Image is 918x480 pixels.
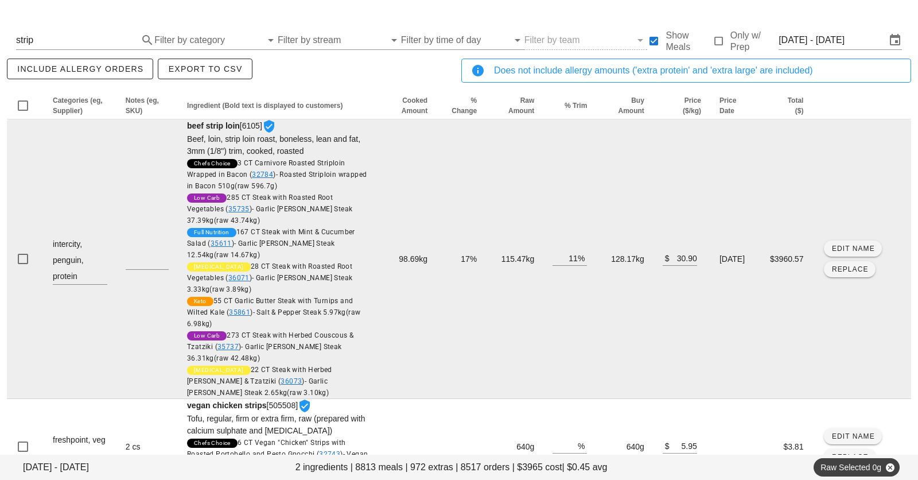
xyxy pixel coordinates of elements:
span: Export to CSV [168,64,242,73]
th: Price ($/kg): Not sorted. Activate to sort ascending. [654,92,710,119]
span: 28 CT Steak with Roasted Root Vegetables ( ) [187,262,352,293]
button: Export to CSV [158,59,252,79]
a: 36071 [228,274,250,282]
span: (raw 14.67kg) [214,251,260,259]
span: Edit Name [831,245,875,253]
span: 6 CT Vegan "Chicken" Strips with Roasted Portobello and Pesto Gnocchi ( ) [187,439,368,470]
span: (raw 42.48kg) [214,354,260,362]
label: Show Meals [666,30,711,53]
a: 35737 [217,343,239,351]
div: Filter by category [154,31,278,49]
span: Keto [194,297,207,306]
span: Chefs Choice [194,159,231,168]
span: - Roasted Striploin wrapped in Bacon 510g [187,171,367,190]
span: Raw Amount [508,96,534,115]
td: 128.17kg [596,119,653,399]
th: Notes (eg, SKU): Not sorted. Activate to sort ascending. [116,92,178,119]
span: Replace [831,453,869,461]
span: - Garlic [PERSON_NAME] Steak 3.33kg [187,274,352,293]
td: 115.47kg [486,119,543,399]
div: Does not include allergy amounts ('extra protein' and 'extra large' are included) [494,64,901,78]
span: Cooked Amount [402,96,427,115]
label: Only w/ Prep [730,30,779,53]
span: Buy Amount [619,96,644,115]
span: 55 CT Garlic Butter Steak with Turnips and Wilted Kale ( ) [187,297,360,328]
span: [MEDICAL_DATA] [194,366,244,375]
span: Low Carb [194,193,220,203]
th: Raw Amount: Not sorted. Activate to sort ascending. [486,92,543,119]
span: | $0.45 avg [562,460,608,474]
span: 3 CT Carnivore Roasted Striploin Wrapped in Bacon ( ) [187,159,367,190]
span: - Garlic [PERSON_NAME] Steak 12.54kg [187,239,334,259]
span: Raw Selected 0g [820,458,893,477]
td: [DATE] [710,119,760,399]
span: 285 CT Steak with Roasted Root Vegetables ( ) [187,193,352,224]
span: Categories (eg, Supplier) [53,96,103,115]
span: $3960.57 [770,254,803,264]
strong: vegan chicken strips [187,401,267,410]
span: $3.81 [783,442,803,451]
span: % Trim [565,102,587,110]
div: $ [663,250,670,265]
a: 35611 [211,239,232,247]
span: Chefs Choice [194,439,231,448]
div: % [578,250,587,265]
button: Edit Name [824,428,882,444]
span: (raw 3.89kg) [209,285,251,293]
a: 32743 [319,450,340,458]
th: Categories (eg, Supplier): Not sorted. Activate to sort ascending. [44,92,116,119]
span: - Garlic [PERSON_NAME] Steak 36.31kg [187,343,342,362]
span: 22 CT Steak with Herbed [PERSON_NAME] & Tzatziki ( ) [187,366,332,397]
th: % Trim: Not sorted. Activate to sort ascending. [543,92,596,119]
a: 35735 [228,205,250,213]
span: - Salt & Pepper Steak 5.97kg [187,308,360,328]
strong: beef strip loin [187,121,240,130]
div: Filter by stream [278,31,401,49]
div: $ [663,438,670,453]
a: 36073 [281,377,302,385]
span: (raw 596.7g) [235,182,277,190]
span: 167 CT Steak with Mint & Cucumber Salad ( ) [187,228,355,259]
span: Edit Name [831,432,875,440]
span: 17% [461,254,477,264]
th: % Change: Not sorted. Activate to sort ascending. [437,92,486,119]
button: Replace [824,261,875,277]
span: 273 CT Steak with Herbed Couscous & Tzatziki ( ) [187,331,353,362]
div: Filter by time of day [401,31,524,49]
span: Price ($/kg) [683,96,701,115]
span: Price Date [719,96,736,115]
span: % Change [452,96,477,115]
th: Total ($): Not sorted. Activate to sort ascending. [760,92,812,119]
a: 35861 [229,308,250,316]
span: Full Nutrition [194,228,229,237]
span: Ingredient (Bold text is displayed to customers) [187,102,343,110]
th: Ingredient (Bold text is displayed to customers): Not sorted. Activate to sort ascending. [178,92,379,119]
a: 32784 [252,171,273,179]
span: - Garlic [PERSON_NAME] Steak 37.39kg [187,205,352,224]
th: Buy Amount: Not sorted. Activate to sort ascending. [596,92,653,119]
th: Price Date: Not sorted. Activate to sort ascending. [710,92,760,119]
th: Cooked Amount: Not sorted. Activate to sort ascending. [379,92,437,119]
span: Total ($) [788,96,804,115]
button: Edit Name [824,241,882,257]
span: Low Carb [194,331,220,340]
span: 98.69kg [399,254,427,264]
div: % [578,438,587,453]
button: Close [885,462,895,473]
button: include allergy orders [7,59,153,79]
span: Beef, loin, strip loin roast, boneless, lean and fat, 3mm (1/8") trim, cooked, roasted [187,134,360,156]
span: [MEDICAL_DATA] [194,262,244,272]
span: [6105] [187,121,369,398]
span: (raw 43.74kg) [214,216,260,224]
span: (raw 3.10kg) [287,389,329,397]
button: Replace [824,449,875,465]
span: Replace [831,265,869,273]
span: Notes (eg, SKU) [126,96,159,115]
span: include allergy orders [17,64,143,73]
span: Tofu, regular, firm or extra firm, raw (prepared with calcium sulphate and [MEDICAL_DATA]) [187,414,365,435]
